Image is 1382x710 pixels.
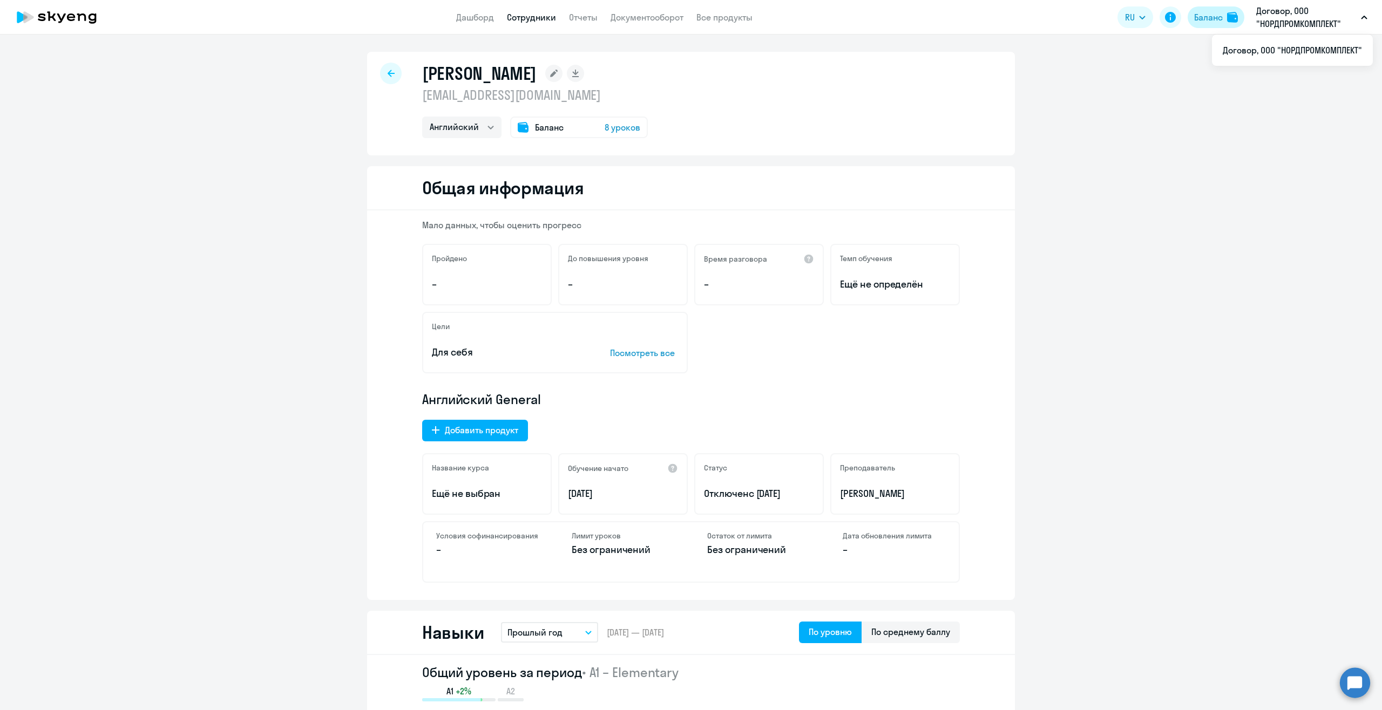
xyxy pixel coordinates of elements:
img: balance [1227,12,1238,23]
p: Посмотреть все [610,346,678,359]
button: Балансbalance [1188,6,1244,28]
h5: Цели [432,322,450,331]
h4: Лимит уроков [572,531,675,541]
p: [DATE] [568,487,678,501]
p: Мало данных, чтобы оценить прогресс [422,219,960,231]
p: Без ограничений [707,543,810,557]
p: Без ограничений [572,543,675,557]
span: • A1 – Elementary [582,664,679,680]
p: – [704,277,814,291]
span: +2% [456,685,471,697]
h2: Общая информация [422,177,584,199]
p: – [436,543,539,557]
h5: Статус [704,463,727,473]
h5: До повышения уровня [568,254,648,263]
h4: Остаток от лимита [707,531,810,541]
p: – [843,543,946,557]
h5: Пройдено [432,254,467,263]
a: Документооборот [611,12,683,23]
div: Баланс [1194,11,1223,24]
p: [EMAIL_ADDRESS][DOMAIN_NAME] [422,86,648,104]
span: Баланс [535,121,564,134]
h4: Дата обновления лимита [843,531,946,541]
h1: [PERSON_NAME] [422,63,537,84]
p: – [432,277,542,291]
h5: Время разговора [704,254,767,264]
button: Добавить продукт [422,420,528,441]
a: Сотрудники [507,12,556,23]
span: [DATE] — [DATE] [607,626,664,638]
h5: Название курса [432,463,489,473]
div: По среднему баллу [871,625,950,638]
h5: Обучение начато [568,463,628,473]
div: Добавить продукт [445,424,518,436]
p: Для себя [432,345,577,359]
span: с [DATE] [749,487,781,500]
p: Отключен [704,487,814,501]
p: – [568,277,678,291]
h5: Преподаватель [840,463,895,473]
p: [PERSON_NAME] [840,487,950,501]
h2: Навыки [422,622,484,643]
span: Ещё не определён [840,277,950,291]
a: Отчеты [569,12,598,23]
a: Дашборд [456,12,494,23]
p: Договор, ООО "НОРДПРОМКОМПЛЕКТ" [1256,4,1357,30]
a: Все продукты [696,12,753,23]
p: Прошлый год [507,626,563,639]
span: A2 [506,685,515,697]
button: Прошлый год [501,622,598,643]
h4: Условия софинансирования [436,531,539,541]
span: RU [1125,11,1135,24]
p: Ещё не выбран [432,487,542,501]
button: RU [1117,6,1153,28]
h2: Общий уровень за период [422,664,960,681]
div: По уровню [809,625,852,638]
button: Договор, ООО "НОРДПРОМКОМПЛЕКТ" [1251,4,1373,30]
span: Английский General [422,391,541,408]
ul: RU [1212,35,1373,66]
h5: Темп обучения [840,254,892,263]
span: A1 [446,685,453,697]
span: 8 уроков [605,121,640,134]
